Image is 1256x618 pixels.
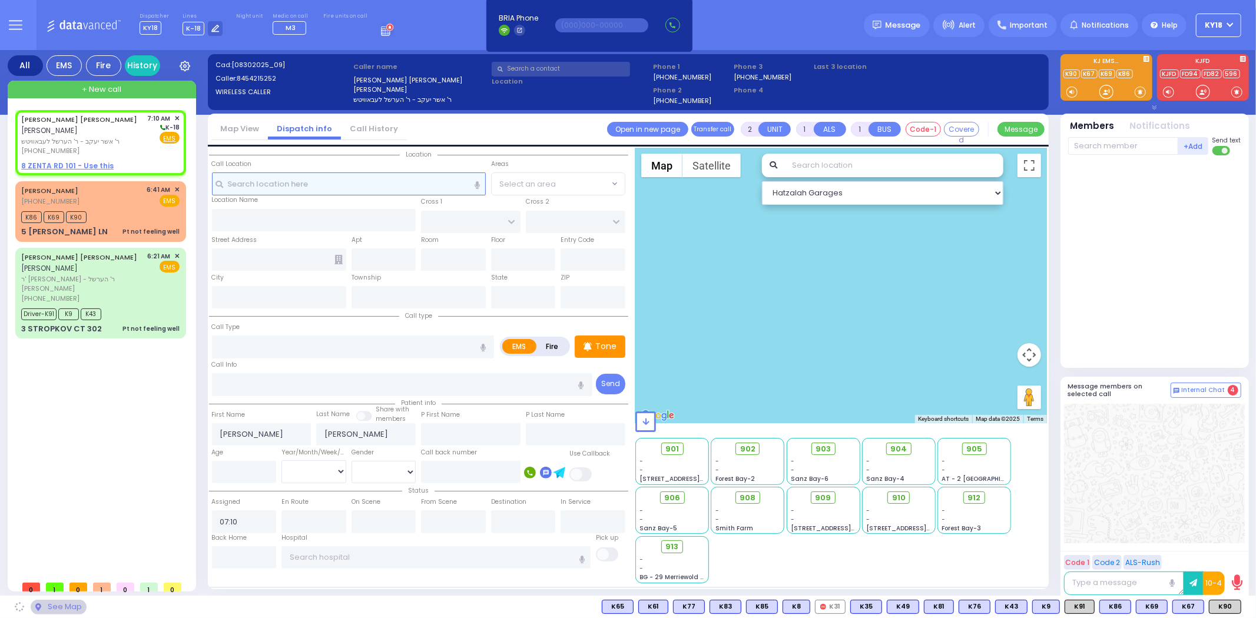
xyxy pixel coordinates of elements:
button: Send [596,374,625,394]
label: KJ EMS... [1061,58,1152,67]
label: Use Callback [569,449,610,458]
label: Caller: [216,74,350,84]
span: [PHONE_NUMBER] [21,146,79,155]
span: K-18 [158,123,180,132]
div: K31 [815,600,846,614]
span: - [640,466,644,474]
div: BLS [1136,600,1168,614]
span: Help [1162,20,1178,31]
span: 908 [740,492,755,504]
input: Search hospital [281,546,591,569]
label: Apt [352,235,362,245]
label: Age [212,448,224,457]
div: K49 [887,600,919,614]
div: BLS [887,600,919,614]
span: 903 [816,443,831,455]
button: Internal Chat 4 [1171,383,1241,398]
span: EMS [160,195,180,207]
button: Code 1 [1064,555,1091,570]
span: [PERSON_NAME] [21,263,78,273]
button: KY18 [1196,14,1241,37]
span: 6:21 AM [148,252,171,261]
div: 5 [PERSON_NAME] LN [21,226,108,238]
label: Medic on call [273,13,310,20]
a: K69 [1099,69,1115,78]
span: - [715,506,719,515]
a: K90 [1063,69,1080,78]
label: Floor [491,235,505,245]
label: Destination [491,497,526,507]
div: BLS [638,600,668,614]
label: Turn off text [1212,145,1231,157]
span: - [715,515,719,524]
div: Fire [86,55,121,76]
span: K90 [66,211,87,223]
span: - [715,466,719,474]
button: Covered [944,122,979,137]
label: Room [421,235,439,245]
span: 906 [664,492,680,504]
button: Notifications [1130,119,1191,133]
small: Share with [376,405,409,414]
span: Alert [959,20,976,31]
label: Cad: [216,60,350,70]
span: 4 [1228,385,1238,396]
span: Message [886,19,921,31]
div: Year/Month/Week/Day [281,448,346,457]
div: K69 [1136,600,1168,614]
label: En Route [281,497,309,507]
a: Open this area in Google Maps (opens a new window) [638,408,677,423]
div: K83 [710,600,741,614]
button: +Add [1178,137,1209,155]
span: ר' אשר יעקב - ר' הערשל לעבאוויטש [21,137,144,147]
div: K85 [746,600,778,614]
div: All [8,55,43,76]
label: Entry Code [561,235,594,245]
label: EMS [502,339,536,354]
div: Pt not feeling well [122,324,180,333]
label: Cross 2 [526,197,549,207]
label: KJFD [1157,58,1249,67]
button: BUS [869,122,901,137]
a: KJFD [1160,69,1179,78]
span: Internal Chat [1182,386,1225,394]
span: 912 [968,492,981,504]
span: ר' [PERSON_NAME] - ר' הערשל [PERSON_NAME] [21,274,144,294]
label: State [491,273,508,283]
label: Caller name [353,62,488,72]
span: 910 [892,492,906,504]
span: K86 [21,211,42,223]
label: Call Info [212,360,237,370]
span: Patient info [395,398,442,407]
label: WIRELESS CALLER [216,87,350,97]
span: Other building occupants [334,255,343,264]
span: - [791,466,794,474]
div: K67 [1172,600,1204,614]
label: In Service [561,497,591,507]
span: 0 [22,583,40,592]
div: K35 [850,600,882,614]
div: BLS [850,600,882,614]
a: [PERSON_NAME] [PERSON_NAME] [21,115,137,124]
h5: Message members on selected call [1068,383,1171,398]
span: Sanz Bay-4 [866,474,904,483]
span: AT - 2 [GEOGRAPHIC_DATA] [942,474,1029,483]
span: - [791,457,794,466]
span: Phone 3 [734,62,810,72]
label: Hospital [281,533,307,543]
label: From Scene [421,497,457,507]
label: Call Type [212,323,240,332]
span: [PERSON_NAME] [21,125,78,135]
span: K43 [81,308,101,320]
div: EMS [47,55,82,76]
span: 8454215252 [237,74,276,83]
span: Status [402,486,435,495]
div: K8 [783,600,810,614]
span: - [640,555,644,564]
input: Search a contact [492,62,630,77]
span: EMS [160,261,180,273]
span: 1 [140,583,158,592]
button: Message [997,122,1045,137]
span: [STREET_ADDRESS][PERSON_NAME] [640,474,751,483]
span: - [942,515,946,524]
